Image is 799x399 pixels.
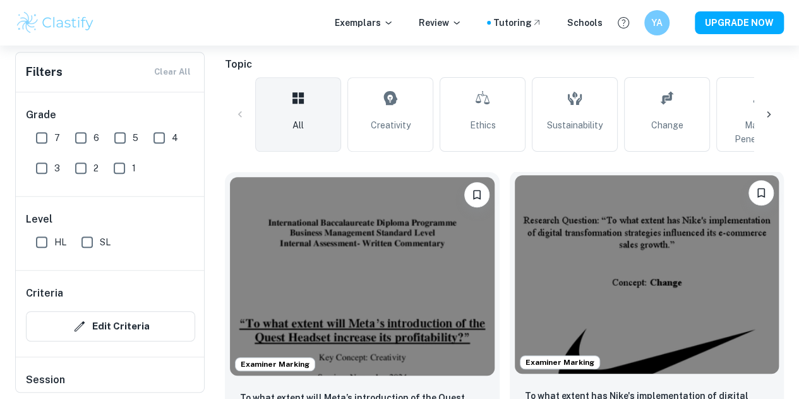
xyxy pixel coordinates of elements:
[93,131,99,145] span: 6
[520,357,599,368] span: Examiner Marking
[292,118,304,132] span: All
[225,57,784,72] h6: Topic
[493,16,542,30] a: Tutoring
[470,118,496,132] span: Ethics
[515,175,779,374] img: Business and Management IA example thumbnail: To what extent has Nike's implementation
[695,11,784,34] button: UPGRADE NOW
[464,182,490,207] button: Bookmark
[748,180,774,206] button: Bookmark
[26,286,63,301] h6: Criteria
[335,16,393,30] p: Exemplars
[93,161,99,175] span: 2
[26,372,195,398] h6: Session
[54,161,60,175] span: 3
[54,131,60,145] span: 7
[371,118,411,132] span: Creativity
[26,311,195,341] button: Edit Criteria
[644,10,670,35] button: YA
[230,177,495,376] img: Business and Management IA example thumbnail: To what extent will Meta’s introduction
[650,16,664,30] h6: YA
[547,118,603,132] span: Sustainability
[651,118,683,132] span: Change
[26,63,63,81] h6: Filters
[236,359,315,370] span: Examiner Marking
[419,16,462,30] p: Review
[722,118,796,146] span: Market Penetration
[100,235,111,249] span: SL
[613,12,634,34] button: Help and Feedback
[132,161,136,175] span: 1
[567,16,603,30] a: Schools
[15,10,95,35] img: Clastify logo
[26,107,195,123] h6: Grade
[26,212,195,227] h6: Level
[133,131,138,145] span: 5
[172,131,178,145] span: 4
[54,235,66,249] span: HL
